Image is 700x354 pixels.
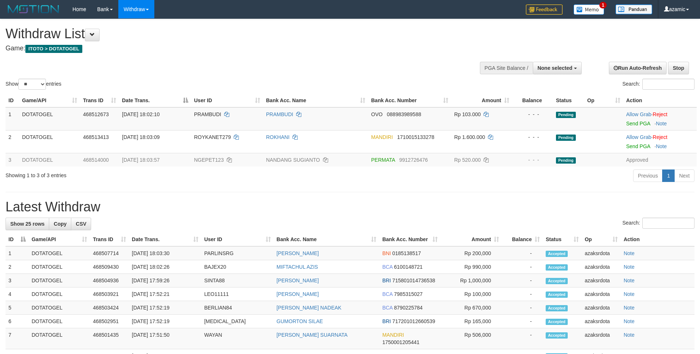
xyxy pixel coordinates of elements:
th: Trans ID: activate to sort column ascending [90,233,129,246]
td: [DATE] 17:59:26 [129,274,201,287]
td: azaksrdota [582,246,621,260]
a: PRAMBUDI [266,111,293,117]
td: azaksrdota [582,328,621,349]
td: 2 [6,260,29,274]
span: Copy 1750001205441 to clipboard [382,339,419,345]
img: Button%20Memo.svg [574,4,604,15]
span: PRAMBUDI [194,111,221,117]
td: azaksrdota [582,301,621,315]
span: Accepted [546,292,568,298]
a: Copy [49,218,71,230]
button: None selected [533,62,582,74]
a: Run Auto-Refresh [609,62,667,74]
label: Search: [622,218,694,229]
span: Pending [556,157,576,164]
a: Send PGA [626,121,650,126]
th: ID [6,94,19,107]
th: Amount: activate to sort column ascending [441,233,502,246]
span: PERMATA [371,157,395,163]
span: Rp 103.000 [454,111,481,117]
span: Copy [54,221,67,227]
span: Copy 1710015133278 to clipboard [397,134,434,140]
td: Rp 506,000 [441,328,502,349]
td: DOTATOGEL [19,130,80,153]
th: Date Trans.: activate to sort column ascending [129,233,201,246]
span: [DATE] 18:03:09 [122,134,159,140]
td: 1 [6,107,19,130]
td: 1 [6,246,29,260]
a: 1 [662,169,675,182]
span: [DATE] 18:02:10 [122,111,159,117]
span: Accepted [546,251,568,257]
span: BNI [382,250,391,256]
td: azaksrdota [582,315,621,328]
span: [DATE] 18:03:57 [122,157,159,163]
a: [PERSON_NAME] [277,250,319,256]
th: Status: activate to sort column ascending [543,233,582,246]
td: azaksrdota [582,260,621,274]
td: 3 [6,153,19,167]
a: Note [656,143,667,149]
td: [DATE] 17:52:19 [129,301,201,315]
span: BCA [382,291,392,297]
td: - [502,287,543,301]
span: 468514000 [83,157,109,163]
td: 4 [6,287,29,301]
span: Pending [556,112,576,118]
h4: Game: [6,45,459,52]
span: BCA [382,305,392,311]
span: Copy 6100148721 to clipboard [394,264,423,270]
input: Search: [642,79,694,90]
th: Action [623,94,697,107]
td: · [623,107,697,130]
td: [DATE] 18:03:30 [129,246,201,260]
select: Showentries [18,79,46,90]
th: Bank Acc. Number: activate to sort column ascending [379,233,441,246]
span: Copy 9912726476 to clipboard [399,157,428,163]
td: DOTATOGEL [29,287,90,301]
span: Copy 7985315027 to clipboard [394,291,423,297]
a: Next [674,169,694,182]
td: [DATE] 17:52:19 [129,315,201,328]
span: Accepted [546,264,568,271]
td: 6 [6,315,29,328]
td: 3 [6,274,29,287]
td: [DATE] 17:51:50 [129,328,201,349]
h1: Withdraw List [6,26,459,41]
a: [PERSON_NAME] [277,278,319,283]
td: - [502,274,543,287]
th: Status [553,94,584,107]
span: BCA [382,264,392,270]
th: Date Trans.: activate to sort column descending [119,94,191,107]
td: - [502,301,543,315]
a: Reject [653,111,667,117]
span: Copy 8790225784 to clipboard [394,305,423,311]
span: Accepted [546,278,568,284]
label: Show entries [6,79,61,90]
img: Feedback.jpg [526,4,563,15]
th: Bank Acc. Name: activate to sort column ascending [263,94,368,107]
td: [MEDICAL_DATA] [201,315,274,328]
span: 468512673 [83,111,109,117]
a: ROKHANI [266,134,290,140]
span: 1 [599,2,607,8]
a: Note [624,318,635,324]
th: Bank Acc. Number: activate to sort column ascending [368,94,451,107]
span: Accepted [546,319,568,325]
a: [PERSON_NAME] [277,291,319,297]
a: Allow Grab [626,111,651,117]
td: 468503424 [90,301,129,315]
td: SINTA88 [201,274,274,287]
td: - [502,246,543,260]
span: Copy 0185138517 to clipboard [392,250,421,256]
td: azaksrdota [582,287,621,301]
a: Previous [633,169,663,182]
td: DOTATOGEL [29,274,90,287]
a: [PERSON_NAME] SUARNATA [277,332,348,338]
span: Copy 088983989588 to clipboard [387,111,421,117]
th: Action [621,233,694,246]
td: Rp 670,000 [441,301,502,315]
img: MOTION_logo.png [6,4,61,15]
a: Stop [668,62,689,74]
td: DOTATOGEL [29,315,90,328]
